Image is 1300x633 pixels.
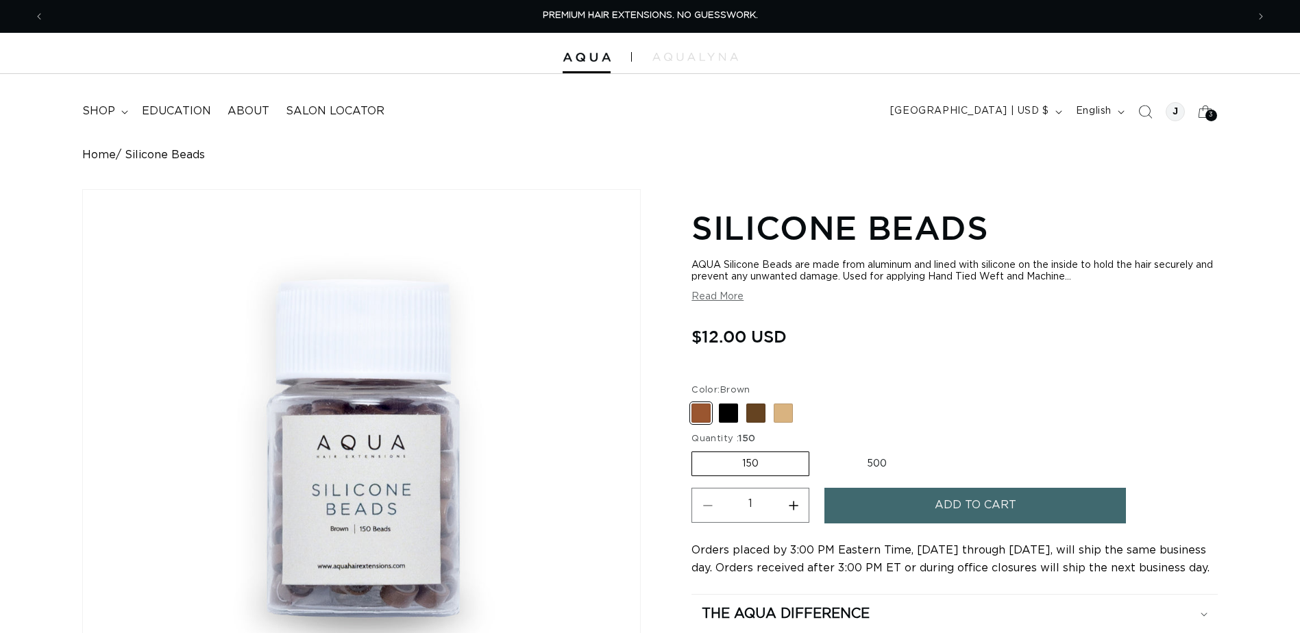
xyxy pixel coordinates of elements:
label: Brown [691,404,711,423]
span: Add to cart [935,488,1016,523]
div: AQUA Silicone Beads are made from aluminum and lined with silicone on the inside to hold the hair... [691,260,1218,283]
summary: shop [74,96,134,127]
img: Aqua Hair Extensions [563,53,611,62]
summary: The Aqua Difference [691,595,1218,633]
span: shop [82,104,115,119]
label: Black [719,404,738,423]
span: Education [142,104,211,119]
label: Blonde [774,404,793,423]
label: Dark Brown [746,404,765,423]
span: 150 [739,434,755,443]
a: Home [82,149,116,162]
span: [GEOGRAPHIC_DATA] | USD $ [890,104,1049,119]
span: PREMIUM HAIR EXTENSIONS. NO GUESSWORK. [543,11,758,20]
span: Orders placed by 3:00 PM Eastern Time, [DATE] through [DATE], will ship the same business day. Or... [691,545,1210,573]
button: English [1068,99,1130,125]
span: About [228,104,269,119]
a: Salon Locator [278,96,393,127]
button: [GEOGRAPHIC_DATA] | USD $ [882,99,1068,125]
img: aqualyna.com [652,53,738,61]
button: Previous announcement [24,3,54,29]
button: Next announcement [1246,3,1276,29]
span: 3 [1209,110,1214,121]
span: Salon Locator [286,104,384,119]
label: 150 [691,451,809,476]
label: 500 [817,452,937,475]
button: Read More [691,291,744,303]
button: Add to cart [824,488,1126,523]
summary: Search [1130,97,1160,127]
a: Education [134,96,219,127]
span: $12.00 USD [691,323,787,349]
nav: breadcrumbs [82,149,1218,162]
a: About [219,96,278,127]
span: Brown [720,386,750,395]
h2: The Aqua Difference [702,605,870,623]
span: Silicone Beads [125,149,205,162]
span: English [1076,104,1112,119]
h1: Silicone Beads [691,206,1218,249]
legend: Quantity : [691,432,757,446]
legend: Color: [691,384,751,397]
